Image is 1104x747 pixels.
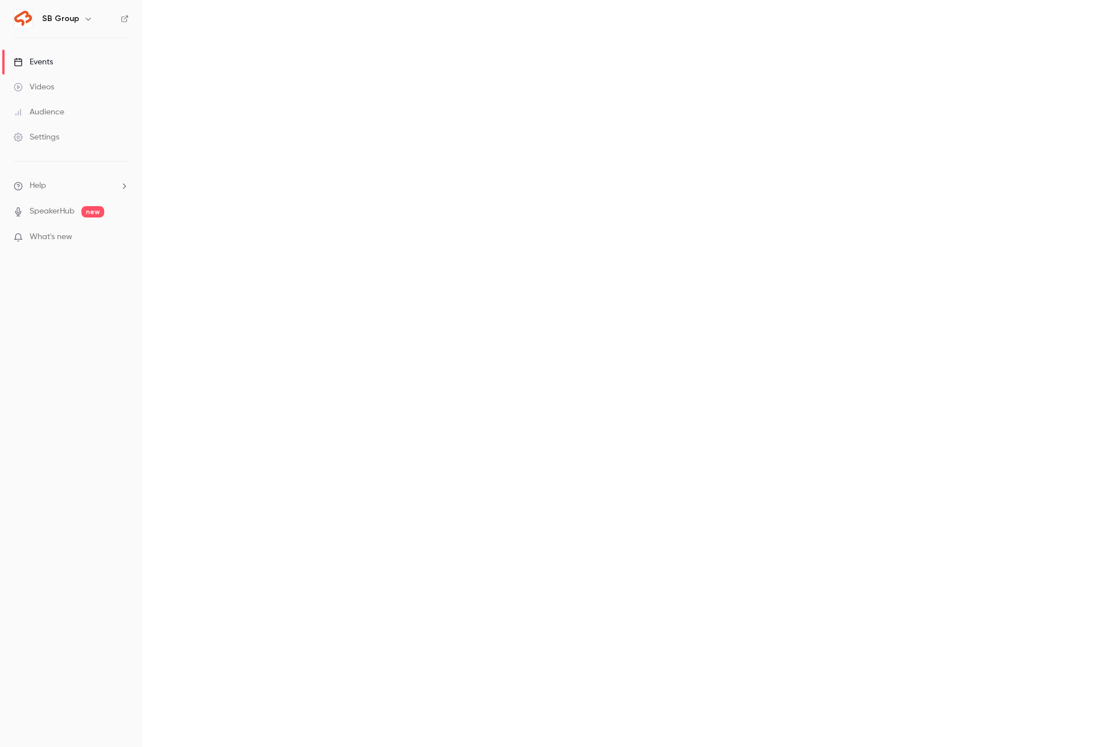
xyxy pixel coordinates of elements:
[42,13,79,24] h6: SB Group
[14,106,64,118] div: Audience
[81,206,104,217] span: new
[14,180,129,192] li: help-dropdown-opener
[14,132,59,143] div: Settings
[30,180,46,192] span: Help
[14,81,54,93] div: Videos
[30,206,75,217] a: SpeakerHub
[14,10,32,28] img: SB Group
[30,231,72,243] span: What's new
[14,56,53,68] div: Events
